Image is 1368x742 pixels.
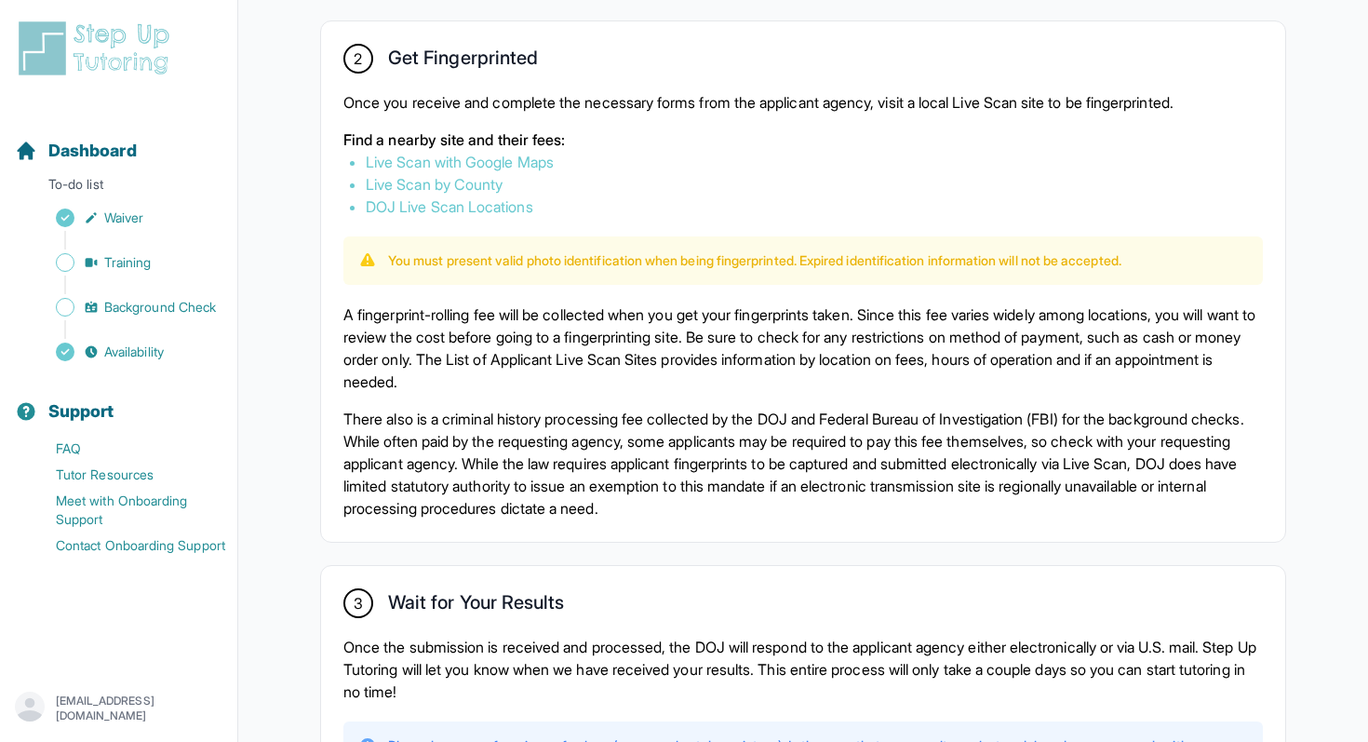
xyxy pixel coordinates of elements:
[15,205,237,231] a: Waiver
[343,636,1263,703] p: Once the submission is received and processed, the DOJ will respond to the applicant agency eithe...
[15,692,222,725] button: [EMAIL_ADDRESS][DOMAIN_NAME]
[104,298,216,317] span: Background Check
[388,591,564,621] h2: Wait for Your Results
[343,408,1263,519] p: There also is a criminal history processing fee collected by the DOJ and Federal Bureau of Invest...
[104,253,152,272] span: Training
[15,250,237,276] a: Training
[388,47,538,76] h2: Get Fingerprinted
[15,488,237,533] a: Meet with Onboarding Support
[7,175,230,201] p: To-do list
[56,694,222,723] p: [EMAIL_ADDRESS][DOMAIN_NAME]
[15,462,237,488] a: Tutor Resources
[48,398,114,425] span: Support
[366,153,554,171] a: Live Scan with Google Maps
[15,533,237,559] a: Contact Onboarding Support
[343,91,1263,114] p: Once you receive and complete the necessary forms from the applicant agency, visit a local Live S...
[104,209,143,227] span: Waiver
[366,197,533,216] a: DOJ Live Scan Locations
[388,251,1121,270] p: You must present valid photo identification when being fingerprinted. Expired identification info...
[15,436,237,462] a: FAQ
[354,47,362,70] span: 2
[104,343,164,361] span: Availability
[366,175,503,194] a: Live Scan by County
[15,339,237,365] a: Availability
[7,369,230,432] button: Support
[15,138,137,164] a: Dashboard
[7,108,230,171] button: Dashboard
[48,138,137,164] span: Dashboard
[354,592,363,614] span: 3
[15,19,181,78] img: logo
[343,128,1263,151] p: Find a nearby site and their fees:
[15,294,237,320] a: Background Check
[343,304,1263,393] p: A fingerprint-rolling fee will be collected when you get your fingerprints taken. Since this fee ...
